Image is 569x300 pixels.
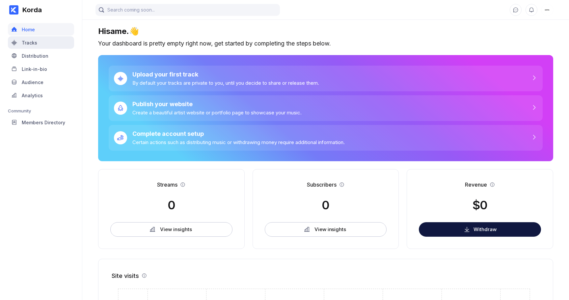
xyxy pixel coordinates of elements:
[8,36,74,49] a: Tracks
[265,222,387,237] button: View insights
[132,71,319,78] div: Upload your first track
[132,139,345,145] div: Certain actions such as distributing music or withdrawing money require additional information.
[109,66,543,91] a: Upload your first trackBy default your tracks are private to you, until you decide to share or re...
[307,181,337,188] div: Subscribers
[98,26,553,36] div: Hi same. 👋
[132,101,302,107] div: Publish your website
[8,108,74,113] div: Community
[22,93,43,98] div: Analytics
[474,226,497,232] div: Withdraw
[8,76,74,89] a: Audience
[22,27,35,32] div: Home
[18,6,42,14] div: Korda
[157,181,177,188] div: Streams
[8,23,74,36] a: Home
[8,89,74,102] a: Analytics
[98,40,553,47] div: Your dashboard is pretty empty right now, get started by completing the steps below.
[132,109,302,116] div: Create a beautiful artist website or portfolio page to showcase your music.
[109,95,543,121] a: Publish your websiteCreate a beautiful artist website or portfolio page to showcase your music.
[8,63,74,76] a: Link-in-bio
[168,198,175,212] div: 0
[419,222,541,237] button: Withdraw
[22,53,48,59] div: Distribution
[22,40,37,45] div: Tracks
[110,222,232,237] button: View insights
[132,130,345,137] div: Complete account setup
[314,226,346,233] div: View insights
[541,4,553,16] div: same.
[541,4,553,16] img: 160x160
[95,4,280,16] input: Search coming soon...
[465,181,487,188] div: Revenue
[112,272,139,279] div: Site visits
[160,226,192,233] div: View insights
[322,198,329,212] div: 0
[473,198,487,212] div: $0
[22,120,65,125] div: Members Directory
[109,125,543,151] a: Complete account setupCertain actions such as distributing music or withdrawing money require add...
[22,66,47,72] div: Link-in-bio
[132,80,319,86] div: By default your tracks are private to you, until you decide to share or release them.
[8,116,74,129] a: Members Directory
[22,79,43,85] div: Audience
